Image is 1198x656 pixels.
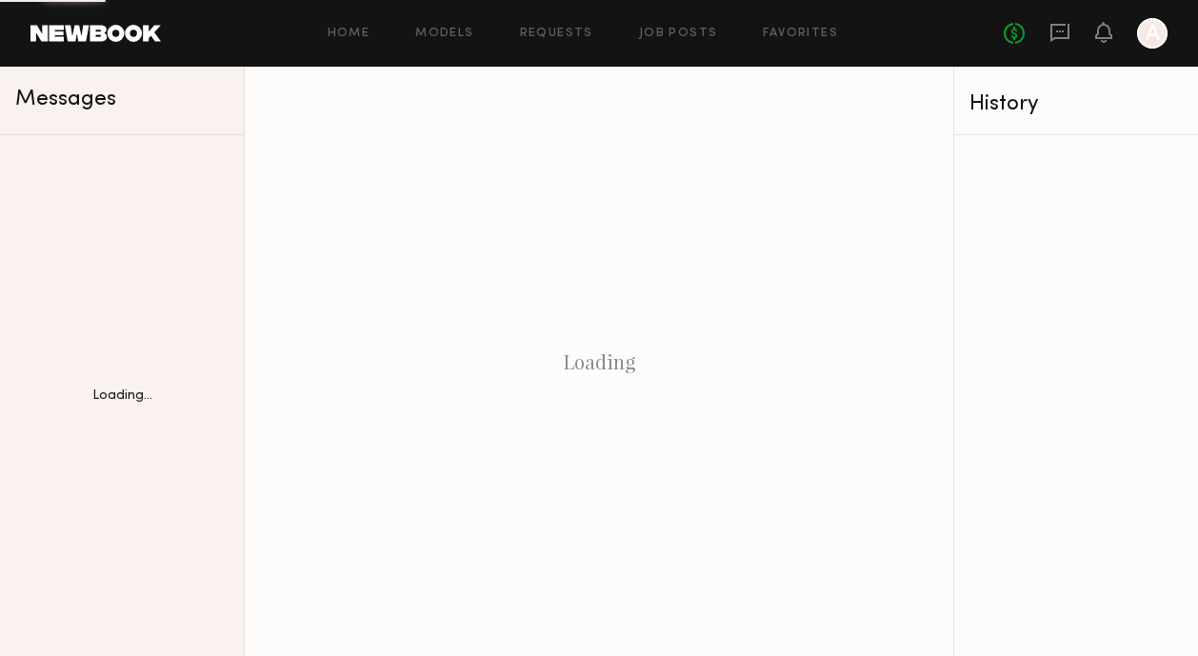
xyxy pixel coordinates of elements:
[15,89,116,110] span: Messages
[328,28,370,40] a: Home
[763,28,838,40] a: Favorites
[92,389,152,403] div: Loading...
[415,28,473,40] a: Models
[639,28,718,40] a: Job Posts
[969,93,1183,115] div: History
[245,67,953,656] div: Loading
[1137,18,1168,49] a: A
[520,28,593,40] a: Requests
